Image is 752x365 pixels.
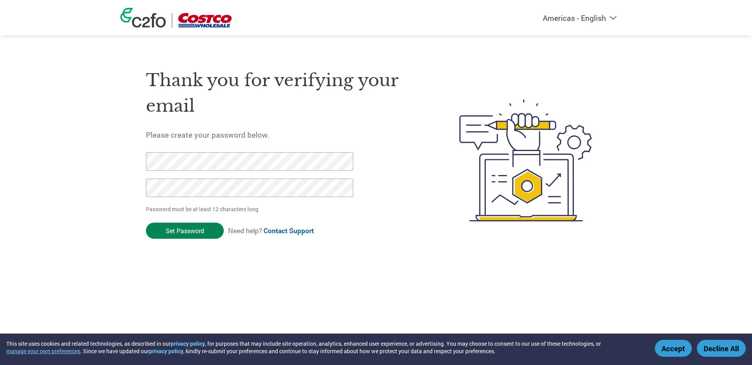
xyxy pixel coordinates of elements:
input: Set Password [146,223,224,239]
span: Need help? [228,226,314,235]
a: Contact Support [264,226,314,235]
div: This site uses cookies and related technologies, as described in our , for purposes that may incl... [6,340,643,355]
img: Costco [178,13,232,28]
button: Accept [655,340,692,357]
img: create-password [445,56,606,265]
a: privacy policy [149,347,183,355]
img: c2fo logo [120,8,166,28]
h1: Thank you for verifying your email [146,68,422,118]
button: Decline All [697,340,746,357]
a: privacy policy [171,340,205,347]
h5: Please create your password below. [146,130,422,140]
button: manage your own preferences [6,347,80,355]
p: Password must be at least 12 characters long [146,205,356,213]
